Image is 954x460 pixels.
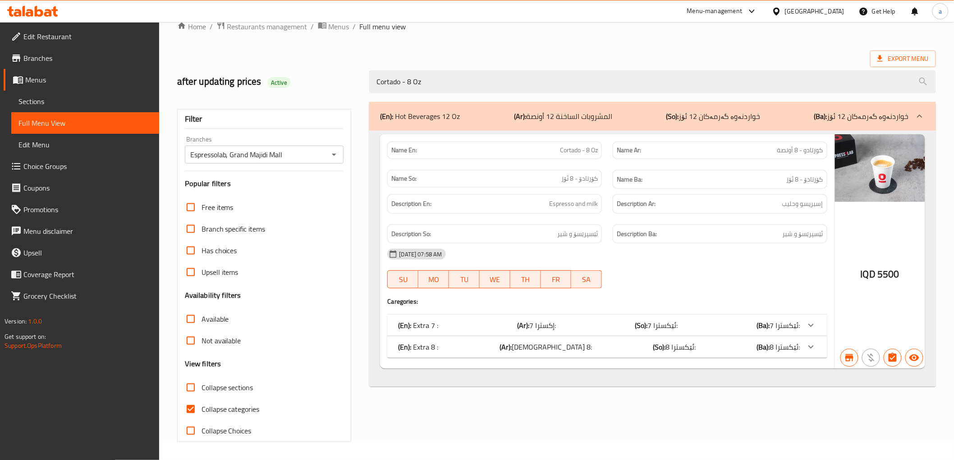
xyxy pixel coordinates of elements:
strong: Description Ba: [617,228,657,240]
span: Not available [202,335,241,346]
span: Coverage Report [23,269,152,280]
strong: Description En: [391,198,431,210]
span: Menus [329,21,349,32]
strong: Name Ba: [617,174,642,185]
li: / [210,21,213,32]
span: ئێکسترا 8: [770,340,800,354]
button: Open [328,148,340,161]
strong: Name En: [391,146,417,155]
span: Edit Menu [18,139,152,150]
a: Sections [11,91,159,112]
span: ئێکسترا 7: [648,319,678,332]
input: search [369,70,936,93]
span: Has choices [202,245,237,256]
a: Menu disclaimer [4,220,159,242]
span: ئێسپرێسۆ و شیر [557,228,598,240]
span: IQD [861,265,876,283]
span: FR [545,273,568,286]
span: ئێسپرێسۆ و شیر [783,228,823,240]
h3: Availability filters [185,290,241,301]
span: [DEMOGRAPHIC_DATA] 8: [512,340,592,354]
span: TU [453,273,476,286]
p: خواردنەوە گەرمەکان 12 ئۆز [666,111,760,122]
b: (So): [653,340,665,354]
button: Branch specific item [840,349,858,367]
a: Coupons [4,177,159,199]
span: WE [483,273,507,286]
b: (Ar): [500,340,512,354]
a: Home [177,21,206,32]
span: Collapse categories [202,404,260,414]
div: Menu-management [687,6,743,17]
span: Menus [25,74,152,85]
span: Free items [202,202,234,213]
button: Available [905,349,923,367]
a: Choice Groups [4,155,159,177]
span: إسبريسو وحليب [782,198,823,210]
a: Coverage Report [4,264,159,285]
button: WE [480,270,510,288]
span: Branches [23,53,152,64]
a: Menus [4,69,159,91]
b: (Ar): [518,319,530,332]
button: Has choices [884,349,902,367]
a: Edit Restaurant [4,26,159,47]
p: Extra 8 : [398,342,438,352]
span: Collapse Choices [202,425,252,436]
span: Full menu view [360,21,406,32]
span: Collapse sections [202,382,253,393]
span: Export Menu [870,50,936,67]
nav: breadcrumb [177,21,936,32]
a: Menus [318,21,349,32]
span: TH [514,273,537,286]
span: إكسترا 7: [530,319,556,332]
span: Get support on: [5,331,46,342]
span: Version: [5,315,27,327]
span: Grocery Checklist [23,291,152,301]
a: Grocery Checklist [4,285,159,307]
span: Coupons [23,182,152,193]
h2: after updating prices [177,75,359,88]
b: (Ba): [814,109,827,123]
span: 1.0.0 [28,315,42,327]
span: 5500 [877,265,899,283]
h3: View filters [185,359,221,369]
b: (So): [635,319,648,332]
li: / [353,21,356,32]
b: (En): [398,319,411,332]
a: Full Menu View [11,112,159,134]
b: (Ba): [757,319,770,332]
div: (En): Extra 8 :(Ar):[DEMOGRAPHIC_DATA] 8:(So):ئێکسترا 8:(Ba):ئێکسترا 8: [387,336,827,358]
button: FR [541,270,572,288]
button: Purchased item [862,349,880,367]
div: Filter [185,109,344,129]
h4: Caregories: [387,297,827,306]
span: Cortado - 8 Oz [560,146,598,155]
a: Branches [4,47,159,69]
span: Edit Restaurant [23,31,152,42]
button: TH [510,270,541,288]
strong: Description So: [391,228,431,240]
a: Support.OpsPlatform [5,340,62,351]
b: (Ar): [514,109,526,123]
p: Hot Beverages 12 Oz [380,111,460,122]
span: Available [202,314,229,324]
li: / [311,21,314,32]
button: SU [387,270,418,288]
a: Restaurants management [216,21,307,32]
strong: Name Ar: [617,146,641,155]
p: Extra 7 : [398,320,438,331]
button: TU [449,270,480,288]
span: Branch specific items [202,223,266,234]
span: Espresso and milk [549,198,598,210]
span: کۆرتادۆ - 8 ئۆز [561,174,598,183]
h3: Popular filters [185,178,344,189]
span: Upsell items [202,267,238,278]
button: MO [418,270,449,288]
span: Full Menu View [18,118,152,128]
p: المشروبات الساخنة 12 أونصة [514,111,612,122]
strong: Description Ar: [617,198,656,210]
span: Export Menu [877,53,929,64]
span: MO [422,273,445,286]
span: Promotions [23,204,152,215]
